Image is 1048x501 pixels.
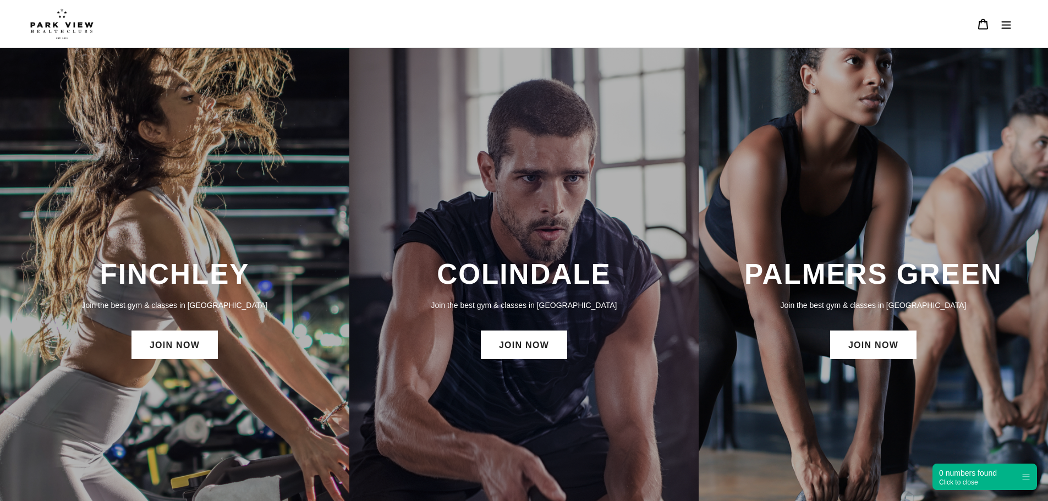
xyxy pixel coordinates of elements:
p: Join the best gym & classes in [GEOGRAPHIC_DATA] [11,299,338,311]
img: Park view health clubs is a gym near you. [30,8,94,39]
a: JOIN NOW: Palmers Green Membership [830,331,917,359]
a: JOIN NOW: Finchley Membership [131,331,218,359]
h3: COLINDALE [360,257,688,291]
h3: PALMERS GREEN [710,257,1037,291]
a: JOIN NOW: Colindale Membership [481,331,567,359]
h3: FINCHLEY [11,257,338,291]
button: Menu [995,12,1018,36]
p: Join the best gym & classes in [GEOGRAPHIC_DATA] [360,299,688,311]
p: Join the best gym & classes in [GEOGRAPHIC_DATA] [710,299,1037,311]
